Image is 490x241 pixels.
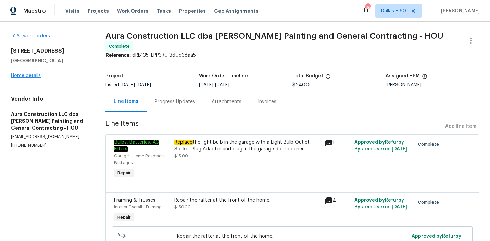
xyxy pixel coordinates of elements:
[114,198,155,203] span: Framing & Trusses
[105,53,131,58] b: Reference:
[418,199,442,206] span: Complete
[23,8,46,14] span: Maestro
[215,83,229,87] span: [DATE]
[174,139,321,153] div: the light bulb in the garage with a Light Bulb Outlet Socket Plug Adapter and plug in the garage ...
[199,83,229,87] span: -
[121,83,151,87] span: -
[105,74,123,79] h5: Project
[212,98,241,105] div: Attachments
[438,8,480,14] span: [PERSON_NAME]
[174,154,188,158] span: $15.00
[381,8,406,14] span: Dallas + 60
[11,143,89,148] p: [PHONE_NUMBER]
[11,73,41,78] a: Home details
[115,214,134,221] span: Repair
[114,154,165,165] span: Garage - Home Readiness Packages
[11,57,89,64] h5: [GEOGRAPHIC_DATA]
[137,83,151,87] span: [DATE]
[199,83,213,87] span: [DATE]
[105,120,442,133] span: Line Items
[179,8,206,14] span: Properties
[214,8,259,14] span: Geo Assignments
[292,83,313,87] span: $240.00
[354,140,407,152] span: Approved by Refurby System User on
[11,48,89,55] h2: [STREET_ADDRESS]
[199,74,248,79] h5: Work Order Timeline
[105,52,479,59] div: 6RB135FEPP3R0-360d38aa5
[292,74,323,79] h5: Total Budget
[422,74,427,83] span: The hpm assigned to this work order.
[177,233,407,240] span: Repair the rafter at the front of the home.
[109,43,133,50] span: Complete
[105,32,443,40] span: Aura Construction LLC dba [PERSON_NAME] Painting and General Contracting - HOU
[88,8,109,14] span: Projects
[114,140,159,152] em: Bulbs, Batteries, AC Filters
[324,197,350,205] div: 4
[156,9,171,13] span: Tasks
[418,141,442,148] span: Complete
[114,205,162,209] span: Interior Overall - Framing
[65,8,79,14] span: Visits
[174,197,321,204] div: Repair the rafter at the front of the home.
[386,83,479,87] div: [PERSON_NAME]
[121,83,135,87] span: [DATE]
[117,8,148,14] span: Work Orders
[11,134,89,140] p: [EMAIL_ADDRESS][DOMAIN_NAME]
[11,111,89,131] h5: Aura Construction LLC dba [PERSON_NAME] Painting and General Contracting - HOU
[325,74,331,83] span: The total cost of line items that have been proposed by Opendoor. This sum includes line items th...
[155,98,195,105] div: Progress Updates
[324,139,350,147] div: 1
[11,96,89,103] h4: Vendor Info
[174,205,191,209] span: $150.00
[392,147,407,152] span: [DATE]
[105,83,151,87] span: Listed
[258,98,276,105] div: Invoices
[11,34,50,38] a: All work orders
[174,140,193,145] em: Replace
[392,205,407,209] span: [DATE]
[354,198,407,209] span: Approved by Refurby System User on
[386,74,420,79] h5: Assigned HPM
[365,4,370,11] div: 666
[115,170,134,177] span: Repair
[114,98,138,105] div: Line Items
